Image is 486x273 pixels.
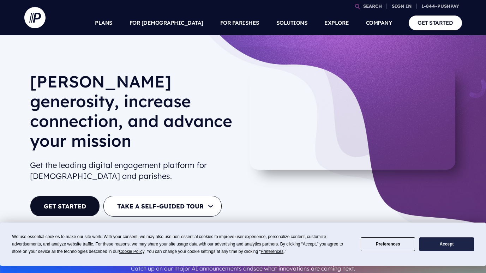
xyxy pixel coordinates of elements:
[253,265,355,272] a: see what innovations are coming next.
[366,11,392,35] a: COMPANY
[30,196,100,217] a: GET STARTED
[130,11,203,35] a: FOR [DEMOGRAPHIC_DATA]
[103,196,222,217] button: TAKE A SELF-GUIDED TOUR
[30,157,238,184] h2: Get the leading digital engagement platform for [DEMOGRAPHIC_DATA] and parishes.
[220,11,259,35] a: FOR PARISHES
[95,11,113,35] a: PLANS
[30,72,238,156] h1: [PERSON_NAME] generosity, increase connection, and advance your mission
[324,11,349,35] a: EXPLORE
[361,237,415,251] button: Preferences
[261,249,284,254] span: Preferences
[276,11,308,35] a: SOLUTIONS
[409,16,462,30] a: GET STARTED
[12,233,352,255] div: We use essential cookies to make our site work. With your consent, we may also use non-essential ...
[419,237,474,251] button: Accept
[119,249,144,254] span: Cookie Policy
